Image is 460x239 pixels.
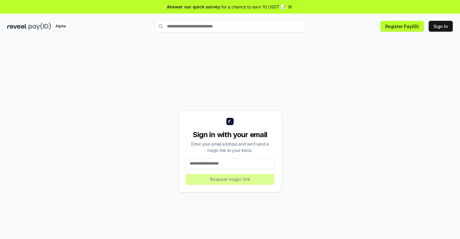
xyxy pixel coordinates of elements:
button: Register Pay(ID) [380,21,424,32]
button: Sign In [429,21,453,32]
span: Answer our quick survey [167,4,220,10]
div: Enter your email address and we’ll send a magic link to your inbox. [186,141,274,153]
img: reveel_dark [7,23,27,30]
img: pay_id [29,23,51,30]
div: Alpha [52,23,69,30]
div: Sign in with your email [186,130,274,140]
img: logo_small [226,118,234,125]
span: for a chance to earn 10 USDT 📝 [221,4,286,10]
